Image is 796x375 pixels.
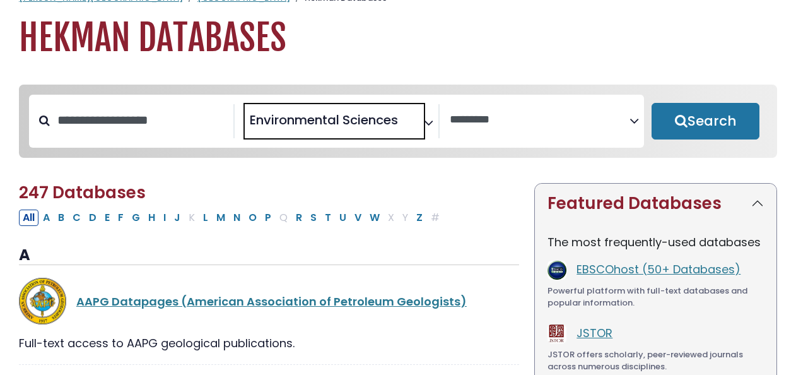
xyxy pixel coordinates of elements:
a: AAPG Datapages (American Association of Petroleum Geologists) [76,294,467,309]
h1: Hekman Databases [19,17,777,59]
p: The most frequently-used databases [547,234,764,251]
div: Alpha-list to filter by first letter of database name [19,209,445,225]
span: Environmental Sciences [250,110,398,129]
div: Powerful platform with full-text databases and popular information. [547,285,764,309]
button: Filter Results F [114,210,127,226]
a: EBSCOhost (50+ Databases) [577,261,740,277]
button: Filter Results C [69,210,85,226]
h3: A [19,246,519,265]
button: Filter Results J [170,210,184,226]
nav: Search filters [19,85,777,158]
button: Filter Results N [230,210,244,226]
button: Filter Results D [85,210,100,226]
button: Filter Results W [366,210,383,226]
textarea: Search [450,114,629,127]
input: Search database by title or keyword [50,110,233,131]
li: Environmental Sciences [245,110,398,129]
div: JSTOR offers scholarly, peer-reviewed journals across numerous disciplines. [547,348,764,373]
span: 247 Databases [19,181,146,204]
button: Filter Results L [199,210,212,226]
button: Filter Results T [321,210,335,226]
div: Full-text access to AAPG geological publications. [19,335,519,352]
button: All [19,210,38,226]
button: Filter Results I [160,210,170,226]
button: Filter Results R [292,210,306,226]
button: Filter Results G [128,210,144,226]
textarea: Search [401,117,409,131]
button: Submit for Search Results [652,103,759,140]
button: Filter Results Z [413,210,426,226]
button: Filter Results V [351,210,365,226]
button: Featured Databases [535,184,776,223]
button: Filter Results B [54,210,68,226]
button: Filter Results E [101,210,114,226]
a: JSTOR [577,325,612,341]
button: Filter Results A [39,210,54,226]
button: Filter Results S [307,210,320,226]
button: Filter Results O [245,210,260,226]
button: Filter Results U [336,210,350,226]
button: Filter Results P [261,210,275,226]
button: Filter Results M [213,210,229,226]
button: Filter Results H [144,210,159,226]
